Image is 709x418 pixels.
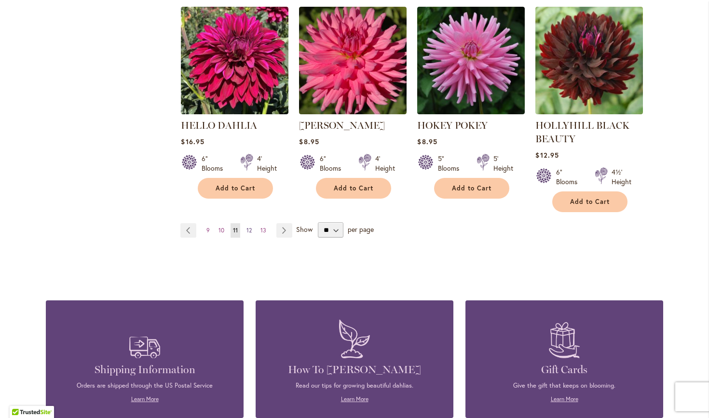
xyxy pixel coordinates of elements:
div: 6" Blooms [202,154,229,173]
span: 13 [260,227,266,234]
img: HOLLYHILL BLACK BEAUTY [535,7,643,114]
span: Show [296,225,313,234]
span: $8.95 [417,137,437,146]
div: 6" Blooms [556,167,583,187]
span: Add to Cart [334,184,373,192]
span: per page [348,225,374,234]
a: Learn More [551,395,578,403]
button: Add to Cart [552,191,627,212]
a: HOLLYHILL BLACK BEAUTY [535,107,643,116]
button: Add to Cart [198,178,273,199]
span: $16.95 [181,137,204,146]
button: Add to Cart [434,178,509,199]
div: 6" Blooms [320,154,347,173]
a: Learn More [341,395,368,403]
h4: Shipping Information [60,363,229,377]
span: Add to Cart [216,184,255,192]
span: $8.95 [299,137,319,146]
p: Give the gift that keeps on blooming. [480,381,649,390]
a: Learn More [131,395,159,403]
a: [PERSON_NAME] [299,120,385,131]
button: Add to Cart [316,178,391,199]
a: 12 [244,223,254,238]
a: HERBERT SMITH [299,107,407,116]
a: Hello Dahlia [181,107,288,116]
a: 9 [204,223,212,238]
a: 10 [216,223,227,238]
p: Read our tips for growing beautiful dahlias. [270,381,439,390]
p: Orders are shipped through the US Postal Service [60,381,229,390]
span: 9 [206,227,210,234]
a: 13 [258,223,269,238]
span: Add to Cart [570,198,610,206]
a: HELLO DAHLIA [181,120,257,131]
a: HOKEY POKEY [417,107,525,116]
iframe: Launch Accessibility Center [7,384,34,411]
h4: Gift Cards [480,363,649,377]
h4: How To [PERSON_NAME] [270,363,439,377]
span: 12 [246,227,252,234]
span: $12.95 [535,150,559,160]
img: HERBERT SMITH [299,7,407,114]
a: HOLLYHILL BLACK BEAUTY [535,120,629,145]
div: 5' Height [493,154,513,173]
div: 4' Height [375,154,395,173]
span: 10 [218,227,224,234]
span: Add to Cart [452,184,491,192]
img: HOKEY POKEY [417,7,525,114]
div: 4' Height [257,154,277,173]
a: HOKEY POKEY [417,120,488,131]
img: Hello Dahlia [181,7,288,114]
span: 11 [233,227,238,234]
div: 4½' Height [612,167,631,187]
div: 5" Blooms [438,154,465,173]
